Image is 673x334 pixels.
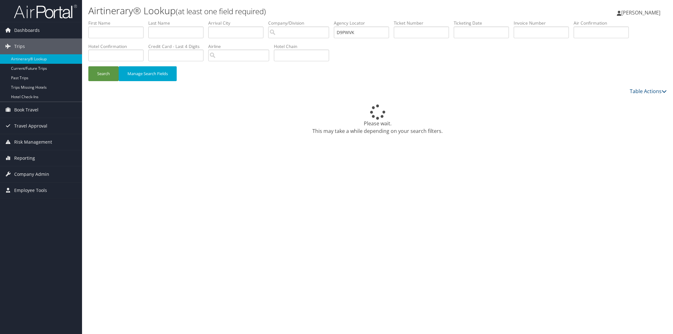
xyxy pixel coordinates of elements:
label: Credit Card - Last 4 Digits [148,43,208,50]
span: Travel Approval [14,118,47,134]
small: (at least one field required) [176,6,266,16]
label: Airline [208,43,274,50]
button: Manage Search Fields [119,66,177,81]
span: [PERSON_NAME] [621,9,660,16]
label: Ticket Number [394,20,454,26]
span: Risk Management [14,134,52,150]
span: Trips [14,39,25,54]
a: Table Actions [630,88,667,95]
label: Hotel Chain [274,43,334,50]
a: [PERSON_NAME] [617,3,667,22]
label: Invoice Number [514,20,574,26]
label: Arrival City [208,20,268,26]
img: airportal-logo.png [14,4,77,19]
label: Last Name [148,20,208,26]
label: First Name [88,20,148,26]
div: Please wait. This may take a while depending on your search filters. [88,104,667,135]
label: Agency Locator [334,20,394,26]
button: Search [88,66,119,81]
label: Air Confirmation [574,20,634,26]
span: Company Admin [14,166,49,182]
span: Dashboards [14,22,40,38]
span: Reporting [14,150,35,166]
label: Hotel Confirmation [88,43,148,50]
label: Ticketing Date [454,20,514,26]
h1: Airtinerary® Lookup [88,4,474,17]
span: Employee Tools [14,182,47,198]
span: Book Travel [14,102,38,118]
label: Company/Division [268,20,334,26]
